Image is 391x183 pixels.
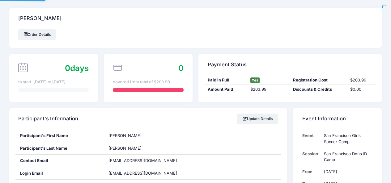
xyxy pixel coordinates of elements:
[178,63,184,73] span: 0
[65,63,70,73] span: 0
[15,167,104,180] div: Login Email
[15,155,104,167] div: Contact Email
[18,29,56,40] a: Order Details
[15,130,104,142] div: Participant's First Name
[290,86,347,93] div: Discounts & Credits
[321,166,372,178] td: [DATE]
[347,86,376,93] div: $0.00
[302,148,321,166] td: Session
[302,110,346,128] h4: Event Information
[290,77,347,83] div: Registration Cost
[108,146,142,151] span: [PERSON_NAME]
[205,77,247,83] div: Paid in Full
[205,86,247,93] div: Amount Paid
[113,79,183,85] div: covered from total of $203.99
[347,77,376,83] div: $203.99
[247,86,290,93] div: $203.99
[321,148,372,166] td: San Francisco Dons ID Camp
[208,56,247,73] h4: Payment Status
[108,170,186,177] span: [EMAIL_ADDRESS][DOMAIN_NAME]
[18,110,78,128] h4: Participant's Information
[302,130,321,148] td: Event
[302,166,321,178] td: From
[65,62,89,74] div: days
[108,158,177,163] span: [EMAIL_ADDRESS][DOMAIN_NAME]
[250,77,260,83] span: Yes
[108,133,142,138] span: [PERSON_NAME]
[18,10,62,27] h4: [PERSON_NAME]
[18,79,89,85] div: to start. [DATE] to [DATE]
[321,130,372,148] td: San Francisco Girls Soccer Camp
[15,142,104,155] div: Participant's Last Name
[237,114,278,124] a: Update Details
